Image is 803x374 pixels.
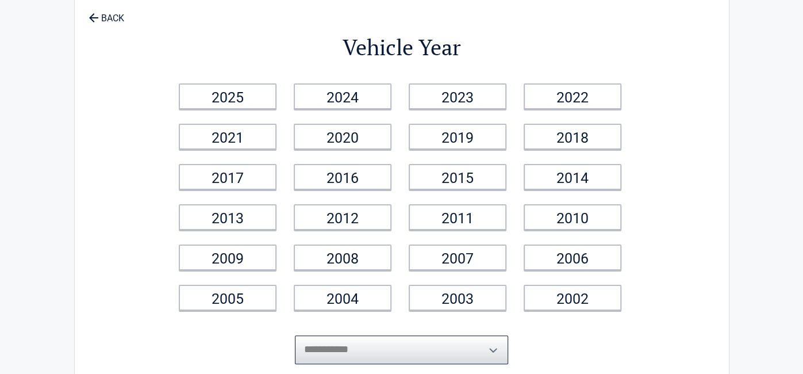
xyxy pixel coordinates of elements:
a: 2016 [294,164,391,190]
a: 2009 [179,245,276,270]
a: 2017 [179,164,276,190]
a: 2004 [294,285,391,311]
a: 2012 [294,204,391,230]
a: 2002 [524,285,621,311]
a: 2019 [409,124,506,150]
a: 2018 [524,124,621,150]
a: 2023 [409,83,506,109]
a: 2005 [179,285,276,311]
a: 2022 [524,83,621,109]
a: 2011 [409,204,506,230]
a: 2025 [179,83,276,109]
a: 2007 [409,245,506,270]
a: 2006 [524,245,621,270]
a: 2014 [524,164,621,190]
a: 2010 [524,204,621,230]
a: 2008 [294,245,391,270]
a: 2003 [409,285,506,311]
a: 2021 [179,124,276,150]
a: 2020 [294,124,391,150]
h2: Vehicle Year [172,33,632,62]
a: BACK [86,3,126,23]
a: 2015 [409,164,506,190]
a: 2024 [294,83,391,109]
a: 2013 [179,204,276,230]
